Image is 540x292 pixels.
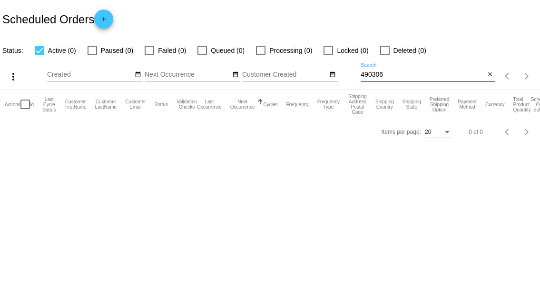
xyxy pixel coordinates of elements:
[513,90,530,119] mat-header-cell: Total Product Quantity
[48,45,76,56] span: Active (0)
[47,71,133,79] input: Created
[135,71,141,79] mat-icon: date_range
[211,45,245,56] span: Queued (0)
[317,99,340,110] button: Change sorting for FrequencyType
[425,129,431,135] span: 20
[430,97,450,112] button: Change sorting for PreferredShippingOption
[425,129,452,136] mat-select: Items per page:
[177,90,197,119] mat-header-cell: Validation Checks
[485,101,505,107] button: Change sorting for CurrencyIso
[158,45,186,56] span: Failed (0)
[242,71,328,79] input: Customer Created
[8,71,19,82] mat-icon: more_vert
[232,71,239,79] mat-icon: date_range
[329,71,336,79] mat-icon: date_range
[2,10,113,29] h2: Scheduled Orders
[498,122,517,141] button: Previous page
[517,122,536,141] button: Next page
[155,101,168,107] button: Change sorting for Status
[42,97,56,112] button: Change sorting for LastProcessingCycleId
[101,45,133,56] span: Paused (0)
[145,71,230,79] input: Next Occurrence
[95,99,117,110] button: Change sorting for CustomerLastName
[348,94,367,115] button: Change sorting for ShippingPostcode
[498,67,517,86] button: Previous page
[393,45,426,56] span: Deleted (0)
[337,45,368,56] span: Locked (0)
[487,71,493,79] mat-icon: close
[469,129,483,135] div: 0 of 0
[361,71,485,79] input: Search
[485,70,495,80] button: Clear
[263,101,277,107] button: Change sorting for Cycles
[2,47,23,54] span: Status:
[197,99,222,110] button: Change sorting for LastOccurrenceUtc
[286,101,308,107] button: Change sorting for Frequency
[517,67,536,86] button: Next page
[403,99,421,110] button: Change sorting for ShippingState
[269,45,312,56] span: Processing (0)
[375,99,394,110] button: Change sorting for ShippingCountry
[5,90,20,119] mat-header-cell: Actions
[30,101,34,107] button: Change sorting for Id
[98,16,109,27] mat-icon: add
[64,99,86,110] button: Change sorting for CustomerFirstName
[125,99,146,110] button: Change sorting for CustomerEmail
[458,99,476,110] button: Change sorting for PaymentMethod.Type
[382,129,421,135] div: Items per page:
[230,99,255,110] button: Change sorting for NextOccurrenceUtc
